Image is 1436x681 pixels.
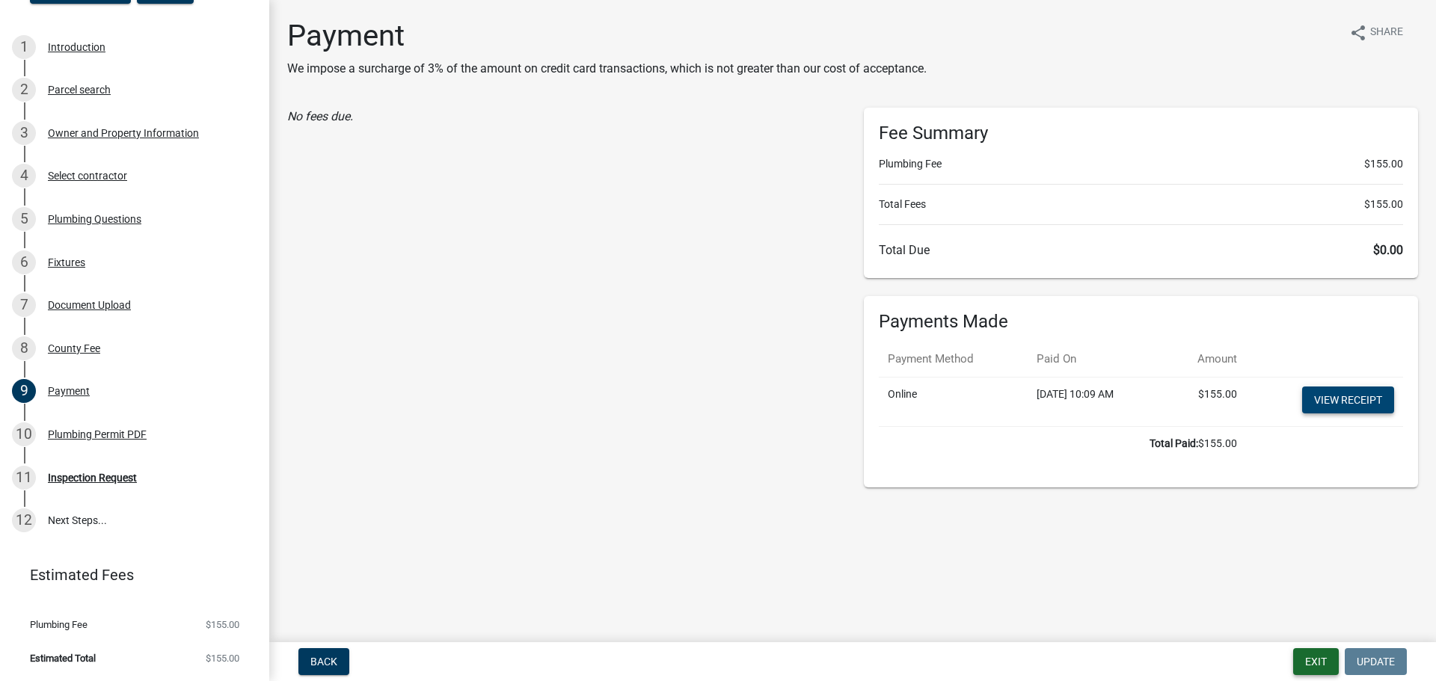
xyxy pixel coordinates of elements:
[206,653,239,663] span: $155.00
[12,207,36,231] div: 5
[48,257,85,268] div: Fixtures
[1364,156,1403,172] span: $155.00
[12,293,36,317] div: 7
[879,426,1246,460] td: $155.00
[48,214,141,224] div: Plumbing Questions
[1373,243,1403,257] span: $0.00
[206,620,239,629] span: $155.00
[1028,377,1164,426] td: [DATE] 10:09 AM
[879,156,1403,172] li: Plumbing Fee
[1150,437,1198,449] b: Total Paid:
[1357,656,1395,668] span: Update
[48,386,90,396] div: Payment
[1302,386,1394,413] a: View receipt
[287,18,927,54] h1: Payment
[48,429,147,440] div: Plumbing Permit PDF
[1364,197,1403,212] span: $155.00
[879,197,1403,212] li: Total Fees
[48,472,137,483] div: Inspection Request
[12,78,36,102] div: 2
[48,300,131,310] div: Document Upload
[12,121,36,145] div: 3
[12,508,36,532] div: 12
[1293,648,1339,675] button: Exit
[1164,377,1246,426] td: $155.00
[1337,18,1415,47] button: shareShare
[1349,24,1367,42] i: share
[12,35,36,59] div: 1
[30,653,96,663] span: Estimated Total
[1345,648,1407,675] button: Update
[879,342,1028,377] th: Payment Method
[879,123,1403,144] h6: Fee Summary
[12,164,36,188] div: 4
[12,422,36,446] div: 10
[298,648,349,675] button: Back
[12,379,36,403] div: 9
[12,560,245,590] a: Estimated Fees
[12,250,36,274] div: 6
[287,109,353,123] i: No fees due.
[1164,342,1246,377] th: Amount
[12,466,36,490] div: 11
[287,60,927,78] p: We impose a surcharge of 3% of the amount on credit card transactions, which is not greater than ...
[879,243,1403,257] h6: Total Due
[1028,342,1164,377] th: Paid On
[879,377,1028,426] td: Online
[30,620,88,629] span: Plumbing Fee
[1370,24,1403,42] span: Share
[48,343,100,354] div: County Fee
[48,170,127,181] div: Select contractor
[48,84,111,95] div: Parcel search
[879,311,1403,333] h6: Payments Made
[310,656,337,668] span: Back
[12,336,36,360] div: 8
[48,128,199,138] div: Owner and Property Information
[48,42,105,52] div: Introduction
